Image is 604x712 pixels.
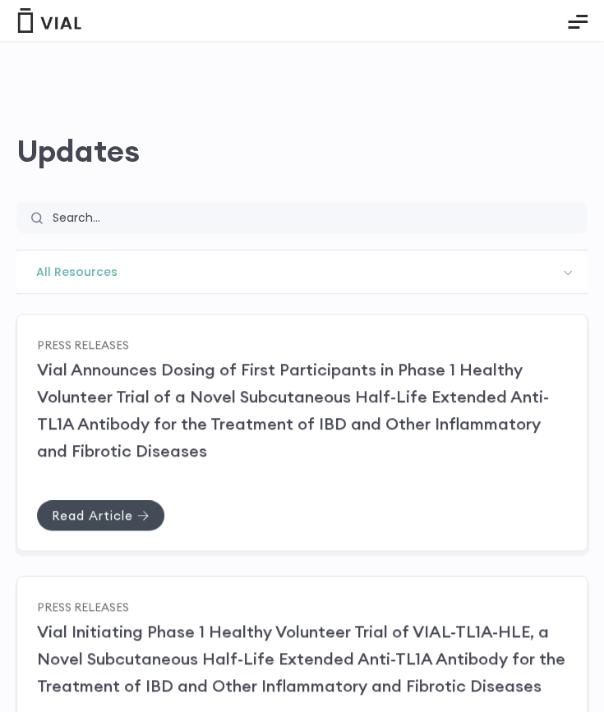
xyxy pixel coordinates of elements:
[37,359,549,461] a: Vial Announces Dosing of First Participants in Phase 1 Healthy Volunteer Trial of a Novel Subcuta...
[37,338,129,352] a: Press Releases
[16,133,588,169] h2: Updates
[16,250,588,293] span: All Resources
[52,509,133,521] span: Read Article
[16,8,82,33] img: Vial Logo
[37,599,129,614] a: Press Releases
[37,500,164,531] a: Read Article
[556,2,600,43] button: Essential Addons Toggle Menu
[37,621,565,696] a: Vial Initiating Phase 1 Healthy Volunteer Trial of VIAL-TL1A-HLE, a Novel Subcutaneous Half-Life ...
[42,202,588,233] input: Search...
